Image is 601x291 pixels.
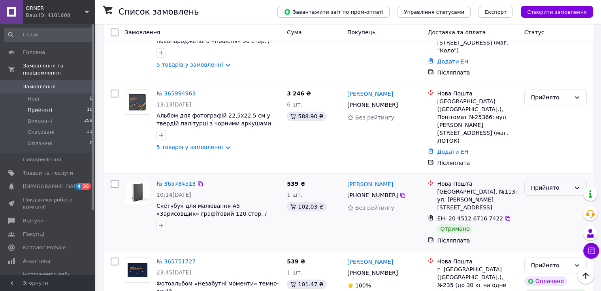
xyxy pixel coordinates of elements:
span: 100% [355,282,371,289]
span: 23:45[DATE] [156,269,191,276]
a: Скетчбук для малювання А5 «Зарисовщик» графітовий 120 стор. / Блокнот для ескізів з чистими аркушами [156,203,277,225]
img: Фото товару [125,258,150,282]
span: 1 шт. [287,192,302,198]
div: [PHONE_NUMBER] [346,99,399,110]
div: [GEOGRAPHIC_DATA] ([GEOGRAPHIC_DATA].), Поштомат №25366: вул. [PERSON_NAME][STREET_ADDRESS] (маг.... [437,97,518,145]
div: Післяплата [437,69,518,76]
span: Cума [287,29,301,35]
span: 35 [82,183,91,190]
div: Нова Пошта [437,90,518,97]
a: Створити замовлення [513,8,593,15]
span: Статус [524,29,544,35]
div: Післяплата [437,159,518,167]
div: 102.03 ₴ [287,202,326,211]
input: Пошук [4,28,93,42]
img: Фото товару [125,90,150,114]
div: Ваш ID: 4101608 [26,12,95,19]
span: ЕН: 20 4512 6716 7422 [437,215,503,222]
span: 10 [87,106,92,114]
span: 6 шт. [287,101,302,108]
a: 5 товарів у замовленні [156,144,223,150]
span: 0 [90,95,92,103]
a: № 365751727 [156,258,196,265]
span: Товари та послуги [23,170,73,177]
div: Прийнято [531,261,571,270]
span: Виконані [28,118,52,125]
a: [PERSON_NAME] [347,258,393,266]
span: Покупець [347,29,375,35]
span: Завантажити звіт по пром-оплаті [284,8,383,15]
a: Альбом для фотографій 22,5х22,5 см у твердій палітурці з чорними аркушами «Історії щасливого житт... [156,112,271,134]
div: 588.90 ₴ [287,112,326,121]
span: 539 ₴ [287,181,305,187]
span: Без рейтингу [355,114,394,121]
a: 5 товарів у замовленні [156,62,223,68]
span: Замовлення [23,83,56,90]
span: Експорт [485,9,507,15]
span: [DEMOGRAPHIC_DATA] [23,183,81,190]
span: 539 ₴ [287,258,305,265]
a: [PERSON_NAME] [347,90,393,98]
button: Завантажити звіт по пром-оплаті [277,6,390,18]
a: [PERSON_NAME] [347,180,393,188]
span: Доставка та оплата [428,29,486,35]
span: Прийняті [28,106,52,114]
div: [PHONE_NUMBER] [346,267,399,278]
h1: Список замовлень [119,7,199,17]
span: 33 [87,129,92,136]
span: Скасовані [28,129,55,136]
a: Додати ЕН [437,58,468,65]
span: Інструменти веб-майстра та SEO [23,271,73,285]
span: Замовлення [125,29,160,35]
button: Експорт [479,6,513,18]
span: 3 246 ₴ [287,90,311,97]
span: Нові [28,95,39,103]
span: Повідомлення [23,156,61,163]
span: Аналітика [23,257,50,265]
div: [GEOGRAPHIC_DATA], №113: ул. [PERSON_NAME][STREET_ADDRESS] [437,188,518,211]
a: Додати ЕН [437,149,468,155]
a: № 365994963 [156,90,196,97]
span: Відгуки [23,217,43,224]
span: Оплачені [28,140,53,147]
span: 13:13[DATE] [156,101,191,108]
span: 1 шт. [287,269,302,276]
span: 0 [90,140,92,147]
div: Післяплата [437,237,518,244]
span: Замовлення та повідомлення [23,62,95,76]
div: Нова Пошта [437,257,518,265]
div: Оплачено [524,276,567,286]
button: Чат з покупцем [583,243,599,259]
span: Каталог ProSale [23,244,66,251]
span: 4 [75,183,82,190]
span: 259 [84,118,92,125]
span: Показники роботи компанії [23,196,73,211]
div: [PHONE_NUMBER] [346,190,399,201]
div: Отримано [437,224,473,233]
div: Прийнято [531,93,571,102]
span: Покупці [23,231,44,238]
button: Управління статусами [398,6,471,18]
div: 101.47 ₴ [287,280,326,289]
span: Без рейтингу [355,205,394,211]
button: Створити замовлення [521,6,593,18]
span: Управління статусами [404,9,464,15]
button: Наверх [577,267,594,284]
img: Фото товару [125,180,150,205]
div: Нова Пошта [437,180,518,188]
span: Створити замовлення [527,9,587,15]
div: Прийнято [531,183,571,192]
span: ORNER [26,5,85,12]
a: № 365784513 [156,181,196,187]
span: Головна [23,49,45,56]
span: 10:14[DATE] [156,192,191,198]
